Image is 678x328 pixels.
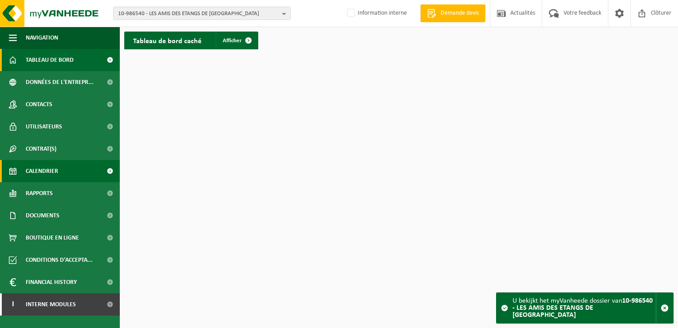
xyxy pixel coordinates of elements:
span: Afficher [223,38,242,44]
a: Afficher [216,32,257,49]
span: Contacts [26,93,52,116]
div: U bekijkt het myVanheede dossier van [512,293,656,323]
span: Demande devis [438,9,481,18]
span: Interne modules [26,293,76,316]
span: Contrat(s) [26,138,56,160]
a: Demande devis [420,4,485,22]
strong: 10-986540 - LES AMIS DES ETANGS DE [GEOGRAPHIC_DATA] [512,297,653,319]
span: Financial History [26,271,77,293]
span: Tableau de bord [26,49,74,71]
span: Calendrier [26,160,58,182]
span: Utilisateurs [26,116,62,138]
span: 10-986540 - LES AMIS DES ETANGS DE [GEOGRAPHIC_DATA] [118,7,279,20]
span: I [9,293,17,316]
label: Information interne [345,7,407,20]
span: Conditions d'accepta... [26,249,93,271]
span: Boutique en ligne [26,227,79,249]
h2: Tableau de bord caché [124,32,210,49]
span: Données de l'entrepr... [26,71,94,93]
span: Rapports [26,182,53,204]
button: 10-986540 - LES AMIS DES ETANGS DE [GEOGRAPHIC_DATA] [113,7,291,20]
span: Documents [26,204,59,227]
span: Navigation [26,27,58,49]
